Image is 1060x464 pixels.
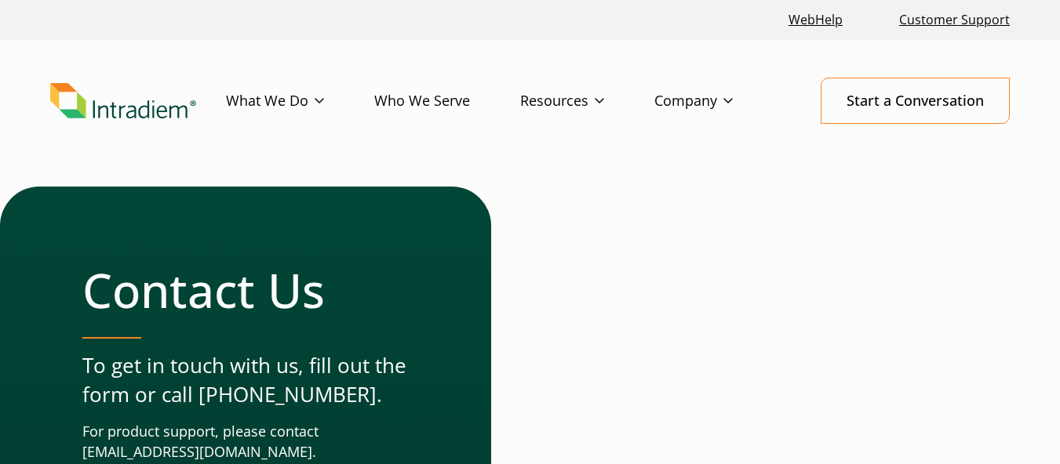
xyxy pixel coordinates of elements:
[82,351,428,410] p: To get in touch with us, fill out the form or call [PHONE_NUMBER].
[654,78,783,124] a: Company
[893,3,1016,37] a: Customer Support
[82,262,428,318] h1: Contact Us
[82,422,428,462] p: For product support, please contact [EMAIL_ADDRESS][DOMAIN_NAME].
[821,78,1010,124] a: Start a Conversation
[782,3,849,37] a: Link opens in a new window
[50,83,226,119] a: Link to homepage of Intradiem
[520,78,654,124] a: Resources
[50,83,196,119] img: Intradiem
[374,78,520,124] a: Who We Serve
[226,78,374,124] a: What We Do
